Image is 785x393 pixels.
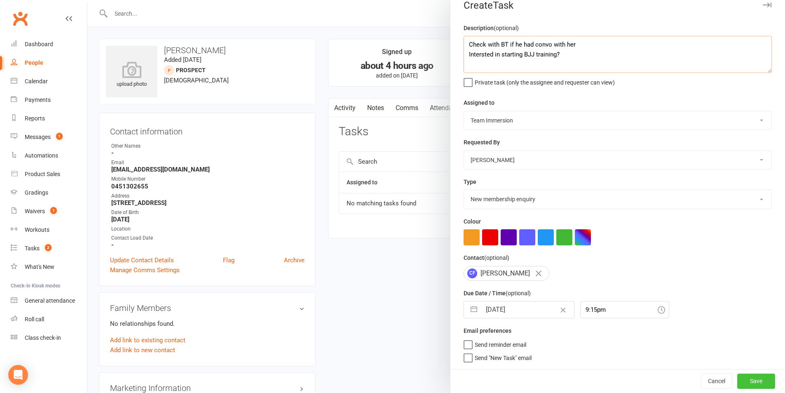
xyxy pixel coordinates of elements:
div: People [25,59,43,66]
label: Requested By [464,138,500,147]
small: (optional) [494,25,519,31]
label: Assigned to [464,98,494,107]
div: [PERSON_NAME] [464,266,549,281]
span: Send reminder email [475,339,526,348]
a: Dashboard [11,35,87,54]
span: 1 [56,133,63,140]
div: Waivers [25,208,45,214]
label: Due Date / Time [464,289,531,298]
label: Type [464,177,476,186]
a: Roll call [11,310,87,329]
div: Reports [25,115,45,122]
button: Cancel [701,374,732,388]
a: Automations [11,146,87,165]
a: Class kiosk mode [11,329,87,347]
span: Send "New Task" email [475,352,532,361]
span: 1 [50,207,57,214]
a: Gradings [11,184,87,202]
small: (optional) [506,290,531,297]
small: (optional) [484,254,509,261]
span: CF [467,268,477,278]
div: Roll call [25,316,44,322]
a: Clubworx [10,8,30,29]
button: Save [737,374,775,388]
div: What's New [25,264,54,270]
span: Private task (only the assignee and requester can view) [475,76,615,86]
a: General attendance kiosk mode [11,292,87,310]
a: People [11,54,87,72]
button: Clear Date [556,302,570,318]
a: Calendar [11,72,87,91]
div: Automations [25,152,58,159]
span: 2 [45,244,52,251]
div: Workouts [25,226,49,233]
label: Colour [464,217,481,226]
a: Workouts [11,221,87,239]
div: Product Sales [25,171,60,177]
label: Description [464,24,519,33]
a: Tasks 2 [11,239,87,258]
a: Reports [11,109,87,128]
label: Contact [464,253,509,262]
a: What's New [11,258,87,276]
a: Payments [11,91,87,109]
div: Payments [25,96,51,103]
label: Email preferences [464,326,511,335]
textarea: Check with BT if he had convo with her Intersted in starting BJJ training? [464,36,772,73]
a: Messages 1 [11,128,87,146]
div: General attendance [25,297,75,304]
div: Gradings [25,189,48,196]
a: Waivers 1 [11,202,87,221]
div: Open Intercom Messenger [8,365,28,385]
div: Class check-in [25,334,61,341]
div: Dashboard [25,41,53,47]
div: Calendar [25,78,48,85]
div: Messages [25,134,51,140]
a: Product Sales [11,165,87,184]
div: Tasks [25,245,40,252]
